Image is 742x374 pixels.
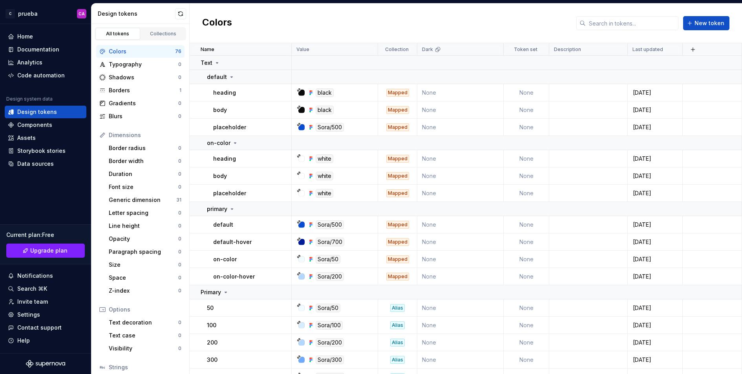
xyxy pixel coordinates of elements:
[316,238,344,246] div: Sora/700
[96,97,185,110] a: Gradients0
[109,209,178,217] div: Letter spacing
[386,273,409,280] div: Mapped
[5,308,86,321] a: Settings
[178,61,181,68] div: 0
[96,58,185,71] a: Typography0
[144,31,183,37] div: Collections
[5,158,86,170] a: Data sources
[17,46,59,53] div: Documentation
[213,273,255,280] p: on-color-hover
[17,147,66,155] div: Storybook stories
[5,321,86,334] button: Contact support
[178,184,181,190] div: 0
[628,106,682,114] div: [DATE]
[109,170,178,178] div: Duration
[417,251,504,268] td: None
[417,233,504,251] td: None
[202,16,232,30] h2: Colors
[178,288,181,294] div: 0
[417,150,504,167] td: None
[386,89,409,97] div: Mapped
[109,235,178,243] div: Opacity
[109,319,178,326] div: Text decoration
[422,46,433,53] p: Dark
[109,183,178,191] div: Font size
[98,31,137,37] div: All tokens
[109,274,178,282] div: Space
[207,339,217,346] p: 200
[17,285,47,293] div: Search ⌘K
[109,287,178,295] div: Z-index
[316,338,344,347] div: Sora/200
[109,363,181,371] div: Strings
[628,172,682,180] div: [DATE]
[554,46,581,53] p: Description
[207,139,230,147] p: on-color
[316,154,333,163] div: white
[5,145,86,157] a: Storybook stories
[628,238,682,246] div: [DATE]
[17,272,53,280] div: Notifications
[504,84,549,101] td: None
[178,332,181,339] div: 0
[386,155,409,163] div: Mapped
[316,189,333,198] div: white
[5,30,86,43] a: Home
[207,304,214,312] p: 50
[417,268,504,285] td: None
[213,255,237,263] p: on-color
[628,189,682,197] div: [DATE]
[628,155,682,163] div: [DATE]
[109,332,178,339] div: Text case
[417,101,504,119] td: None
[213,155,236,163] p: heading
[79,11,85,17] div: CA
[386,123,409,131] div: Mapped
[386,221,409,229] div: Mapped
[17,311,40,319] div: Settings
[504,317,549,334] td: None
[96,84,185,97] a: Borders1
[178,262,181,268] div: 0
[316,321,343,330] div: Sora/100
[417,216,504,233] td: None
[632,46,663,53] p: Last updated
[96,110,185,123] a: Blurs0
[201,46,214,53] p: Name
[106,271,185,284] a: Space0
[213,123,246,131] p: placeholder
[178,113,181,119] div: 0
[178,319,181,326] div: 0
[5,269,86,282] button: Notifications
[628,221,682,229] div: [DATE]
[213,189,246,197] p: placeholder
[694,19,724,27] span: New token
[17,134,36,142] div: Assets
[178,100,181,106] div: 0
[178,223,181,229] div: 0
[106,329,185,342] a: Text case0
[628,304,682,312] div: [DATE]
[390,356,405,364] div: Alias
[175,48,181,55] div: 76
[514,46,537,53] p: Token set
[504,268,549,285] td: None
[2,5,90,22] button: CpruebaCA
[417,119,504,136] td: None
[417,299,504,317] td: None
[385,46,409,53] p: Collection
[96,71,185,84] a: Shadows0
[207,73,227,81] p: default
[178,275,181,281] div: 0
[201,288,221,296] p: Primary
[106,142,185,154] a: Border radius0
[109,112,178,120] div: Blurs
[213,89,236,97] p: heading
[504,101,549,119] td: None
[106,342,185,355] a: Visibility0
[106,155,185,167] a: Border width0
[5,9,15,18] div: C
[316,356,344,364] div: Sora/300
[17,121,52,129] div: Components
[109,157,178,165] div: Border width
